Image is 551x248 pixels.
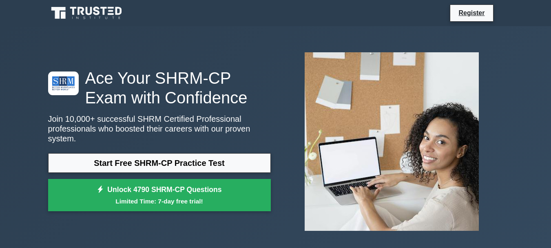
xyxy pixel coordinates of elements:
[48,153,271,173] a: Start Free SHRM-CP Practice Test
[58,197,261,206] small: Limited Time: 7-day free trial!
[48,114,271,143] p: Join 10,000+ successful SHRM Certified Professional professionals who boosted their careers with ...
[48,179,271,212] a: Unlock 4790 SHRM-CP QuestionsLimited Time: 7-day free trial!
[454,8,489,18] a: Register
[48,68,271,107] h1: Ace Your SHRM-CP Exam with Confidence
